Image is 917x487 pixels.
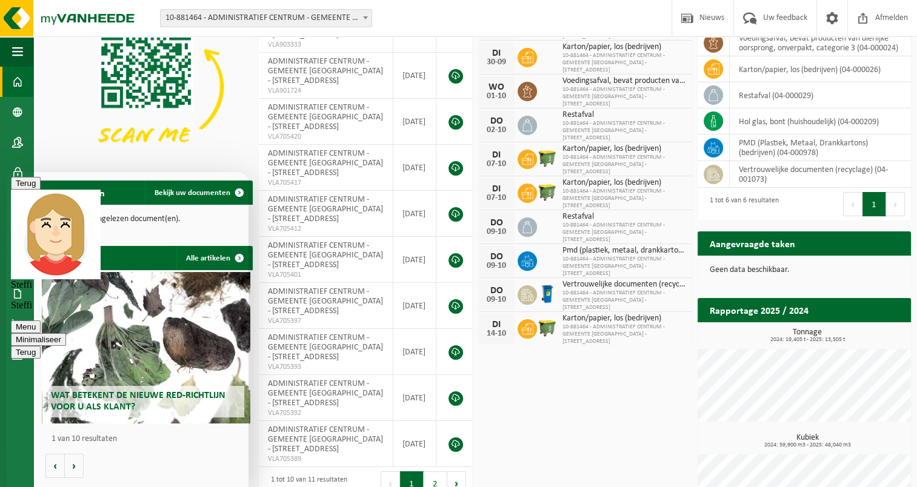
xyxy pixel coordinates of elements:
[161,10,372,27] span: 10-881464 - ADMINISTRATIEF CENTRUM - GEMEENTE BEVEREN - KOSTENPLAATS 51 - BEVEREN-WAAS
[562,323,685,345] span: 10-881464 - ADMINISTRATIEF CENTRUM - GEMEENTE [GEOGRAPHIC_DATA] - [STREET_ADDRESS]
[698,231,807,255] h2: Aangevraagde taken
[268,333,383,362] span: ADMINISTRATIEF CENTRUM - GEMEENTE [GEOGRAPHIC_DATA] - [STREET_ADDRESS]
[268,379,383,408] span: ADMINISTRATIEF CENTRUM - GEMEENTE [GEOGRAPHIC_DATA] - [STREET_ADDRESS]
[821,322,910,346] a: Bekijk rapportage
[268,224,384,234] span: VLA705412
[484,126,509,134] div: 02-10
[268,425,383,454] span: ADMINISTRATIEF CENTRUM - GEMEENTE [GEOGRAPHIC_DATA] - [STREET_ADDRESS]
[484,48,509,58] div: DI
[393,421,436,467] td: [DATE]
[730,161,911,188] td: vertrouwelijke documenten (recyclage) (04-001073)
[268,132,384,142] span: VLA705420
[484,286,509,296] div: DO
[698,298,821,322] h2: Rapportage 2025 / 2024
[562,86,685,108] span: 10-881464 - ADMINISTRATIEF CENTRUM - GEMEENTE [GEOGRAPHIC_DATA] - [STREET_ADDRESS]
[562,178,685,188] span: Karton/papier, los (bedrijven)
[537,317,558,338] img: WB-1100-HPE-GN-51
[843,192,862,216] button: Previous
[484,150,509,160] div: DI
[562,212,685,222] span: Restafval
[484,116,509,126] div: DO
[268,408,384,418] span: VLA705392
[704,191,779,217] div: 1 tot 6 van 6 resultaten
[562,222,685,243] span: 10-881464 - ADMINISTRATIEF CENTRUM - GEMEENTE [GEOGRAPHIC_DATA] - [STREET_ADDRESS]
[160,9,372,27] span: 10-881464 - ADMINISTRATIEF CENTRUM - GEMEENTE BEVEREN - KOSTENPLAATS 51 - BEVEREN-WAAS
[268,362,384,372] span: VLA705393
[268,454,384,464] span: VLA705389
[537,182,558,202] img: WB-1100-HPE-GN-51
[537,283,558,304] img: WB-0240-HPE-BE-09
[886,192,905,216] button: Next
[268,40,384,50] span: VLA903333
[268,195,383,224] span: ADMINISTRATIEF CENTRUM - GEMEENTE [GEOGRAPHIC_DATA] - [STREET_ADDRESS]
[562,256,685,277] span: 10-881464 - ADMINISTRATIEF CENTRUM - GEMEENTE [GEOGRAPHIC_DATA] - [STREET_ADDRESS]
[484,330,509,338] div: 14-10
[562,144,685,154] span: Karton/papier, los (bedrijven)
[268,241,383,270] span: ADMINISTRATIEF CENTRUM - GEMEENTE [GEOGRAPHIC_DATA] - [STREET_ADDRESS]
[268,57,383,85] span: ADMINISTRATIEF CENTRUM - GEMEENTE [GEOGRAPHIC_DATA] - [STREET_ADDRESS]
[6,172,248,487] iframe: chat widget
[484,160,509,168] div: 07-10
[268,178,384,188] span: VLA705417
[730,30,911,56] td: voedingsafval, bevat producten van dierlijke oorsprong, onverpakt, categorie 3 (04-000024)
[484,82,509,92] div: WO
[562,290,685,311] span: 10-881464 - ADMINISTRATIEF CENTRUM - GEMEENTE [GEOGRAPHIC_DATA] - [STREET_ADDRESS]
[730,134,911,161] td: PMD (Plastiek, Metaal, Drankkartons) (bedrijven) (04-000978)
[268,103,383,131] span: ADMINISTRATIEF CENTRUM - GEMEENTE [GEOGRAPHIC_DATA] - [STREET_ADDRESS]
[862,192,886,216] button: 1
[393,53,436,99] td: [DATE]
[484,194,509,202] div: 07-10
[484,296,509,304] div: 09-10
[484,218,509,228] div: DO
[393,237,436,283] td: [DATE]
[268,287,383,316] span: ADMINISTRATIEF CENTRUM - GEMEENTE [GEOGRAPHIC_DATA] - [STREET_ADDRESS]
[484,262,509,270] div: 09-10
[393,283,436,329] td: [DATE]
[562,120,685,142] span: 10-881464 - ADMINISTRATIEF CENTRUM - GEMEENTE [GEOGRAPHIC_DATA] - [STREET_ADDRESS]
[393,329,436,375] td: [DATE]
[268,149,383,177] span: ADMINISTRATIEF CENTRUM - GEMEENTE [GEOGRAPHIC_DATA] - [STREET_ADDRESS]
[484,252,509,262] div: DO
[39,7,253,167] img: Download de VHEPlus App
[704,434,911,448] h3: Kubiek
[562,188,685,210] span: 10-881464 - ADMINISTRATIEF CENTRUM - GEMEENTE [GEOGRAPHIC_DATA] - [STREET_ADDRESS]
[562,52,685,74] span: 10-881464 - ADMINISTRATIEF CENTRUM - GEMEENTE [GEOGRAPHIC_DATA] - [STREET_ADDRESS]
[704,328,911,343] h3: Tonnage
[268,316,384,326] span: VLA705397
[484,320,509,330] div: DI
[393,145,436,191] td: [DATE]
[562,246,685,256] span: Pmd (plastiek, metaal, drankkartons) (bedrijven)
[730,56,911,82] td: karton/papier, los (bedrijven) (04-000026)
[537,148,558,168] img: WB-1100-HPE-GN-51
[484,228,509,236] div: 09-10
[393,375,436,421] td: [DATE]
[10,176,30,185] span: Terug
[393,191,436,237] td: [DATE]
[393,99,436,145] td: [DATE]
[704,337,911,343] span: 2024: 19,405 t - 2025: 13,505 t
[268,86,384,96] span: VLA901724
[484,58,509,67] div: 30-09
[730,108,911,134] td: hol glas, bont (huishoudelijk) (04-000209)
[562,280,685,290] span: Vertrouwelijke documenten (recyclage)
[268,270,384,280] span: VLA705401
[710,266,899,274] p: Geen data beschikbaar.
[562,154,685,176] span: 10-881464 - ADMINISTRATIEF CENTRUM - GEMEENTE [GEOGRAPHIC_DATA] - [STREET_ADDRESS]
[730,82,911,108] td: restafval (04-000029)
[704,442,911,448] span: 2024: 59,900 m3 - 2025: 48,040 m3
[562,42,685,52] span: Karton/papier, los (bedrijven)
[562,76,685,86] span: Voedingsafval, bevat producten van dierlijke oorsprong, onverpakt, categorie 3
[562,110,685,120] span: Restafval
